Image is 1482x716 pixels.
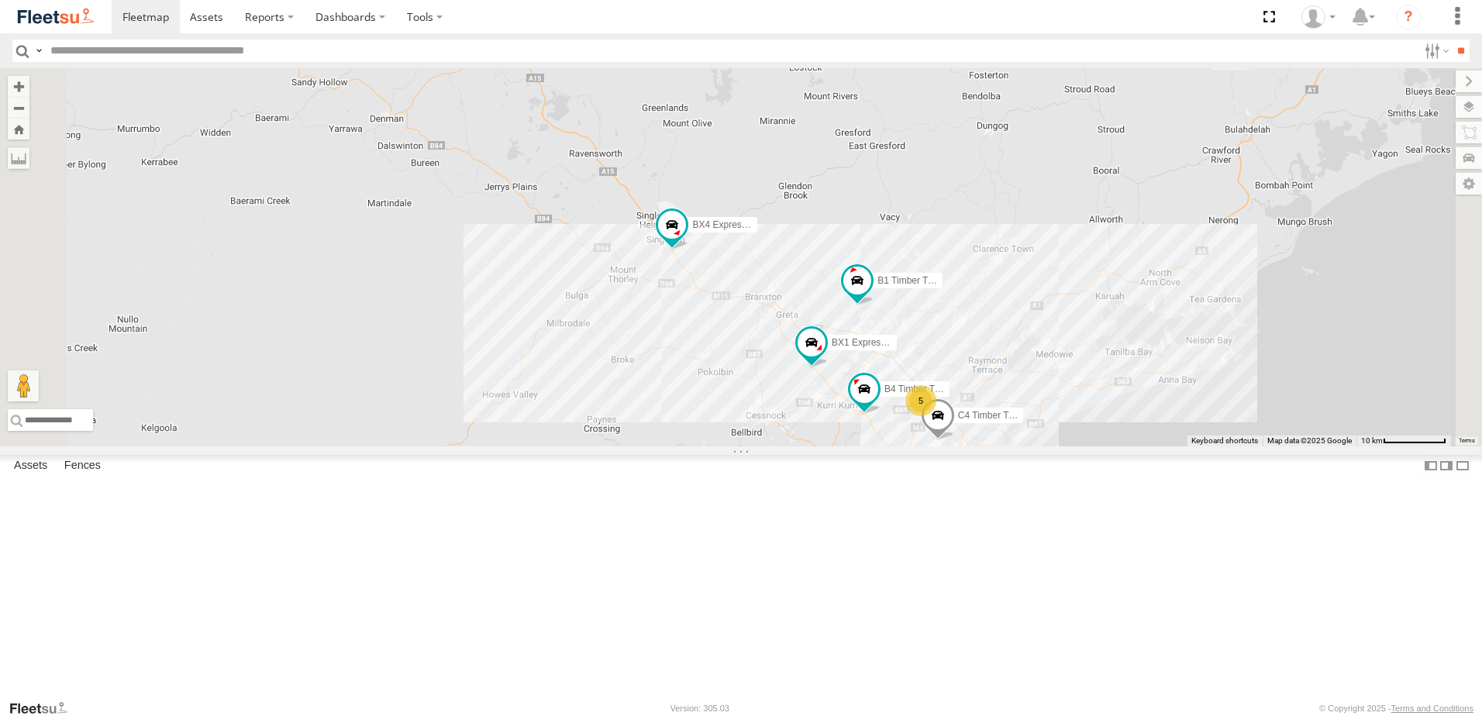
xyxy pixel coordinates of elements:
[1361,436,1383,445] span: 10 km
[877,275,945,286] span: B1 Timber Truck
[1456,173,1482,194] label: Map Settings
[884,384,952,395] span: B4 Timber Truck
[8,97,29,119] button: Zoom out
[9,701,80,716] a: Visit our Website
[16,6,96,27] img: fleetsu-logo-horizontal.svg
[8,76,29,97] button: Zoom in
[8,370,39,401] button: Drag Pegman onto the map to open Street View
[1356,435,1451,446] button: Map Scale: 10 km per 78 pixels
[1267,436,1352,445] span: Map data ©2025 Google
[1418,40,1452,62] label: Search Filter Options
[1459,438,1475,444] a: Terms
[670,704,729,713] div: Version: 305.03
[1391,704,1473,713] a: Terms and Conditions
[1296,5,1341,29] div: Brodie Roesler
[692,219,763,230] span: BX4 Express Ute
[1319,704,1473,713] div: © Copyright 2025 -
[1396,5,1421,29] i: ?
[6,455,55,477] label: Assets
[832,337,902,348] span: BX1 Express Ute
[8,147,29,169] label: Measure
[958,410,1026,421] span: C4 Timber Truck
[1423,455,1439,477] label: Dock Summary Table to the Left
[1455,455,1470,477] label: Hide Summary Table
[8,119,29,139] button: Zoom Home
[1191,435,1258,446] button: Keyboard shortcuts
[33,40,45,62] label: Search Query
[57,455,109,477] label: Fences
[905,385,936,416] div: 5
[1439,455,1454,477] label: Dock Summary Table to the Right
